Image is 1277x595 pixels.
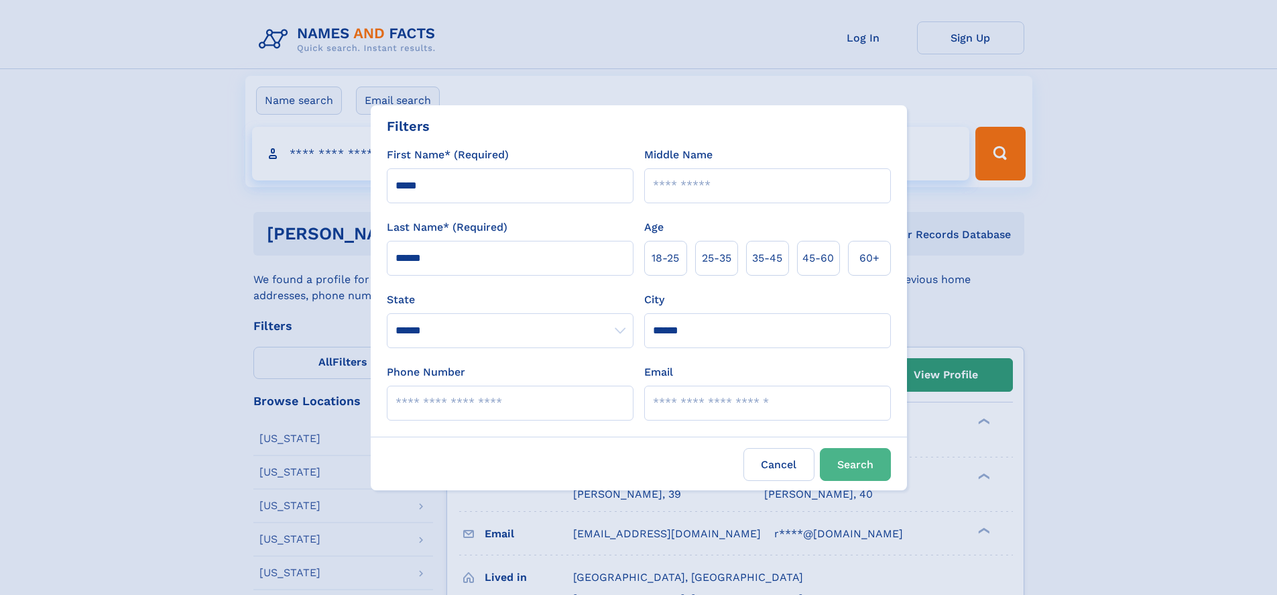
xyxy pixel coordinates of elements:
[387,364,465,380] label: Phone Number
[802,250,834,266] span: 45‑60
[644,292,664,308] label: City
[652,250,679,266] span: 18‑25
[752,250,782,266] span: 35‑45
[387,147,509,163] label: First Name* (Required)
[702,250,731,266] span: 25‑35
[644,219,664,235] label: Age
[387,292,633,308] label: State
[387,116,430,136] div: Filters
[743,448,814,481] label: Cancel
[859,250,879,266] span: 60+
[644,364,673,380] label: Email
[387,219,507,235] label: Last Name* (Required)
[644,147,713,163] label: Middle Name
[820,448,891,481] button: Search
